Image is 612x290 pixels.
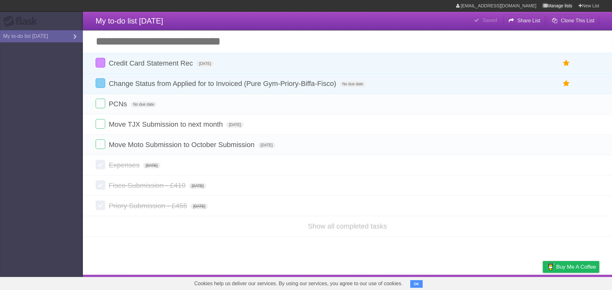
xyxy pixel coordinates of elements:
span: [DATE] [191,203,208,209]
label: Star task [560,78,572,89]
span: [DATE] [196,61,214,67]
a: Privacy [535,276,551,288]
label: Done [96,78,105,88]
a: Terms [513,276,527,288]
b: Saved [483,18,497,23]
label: Done [96,99,105,108]
b: Share List [517,18,540,23]
span: [DATE] [258,142,275,148]
label: Done [96,160,105,169]
label: Star task [560,58,572,68]
label: Done [96,139,105,149]
span: Buy me a coffee [556,261,596,272]
span: Change Status from Applied for to Invoiced (Pure Gym-Priory-Biffa-Fisco) [109,80,338,88]
span: Credit Card Statement Rec [109,59,194,67]
span: Move Moto Submission to October Submission [109,141,256,149]
span: [DATE] [189,183,206,189]
span: Cookies help us deliver our services. By using our services, you agree to our use of cookies. [188,277,409,290]
span: [DATE] [226,122,244,128]
span: Priory Submission - £455 [109,202,189,210]
b: Clone This List [561,18,594,23]
span: PCNs [109,100,128,108]
span: Expenses [109,161,141,169]
span: No due date [340,81,366,87]
a: Developers [479,276,505,288]
a: Suggest a feature [559,276,599,288]
button: Clone This List [547,15,599,26]
button: OK [410,280,423,288]
div: Flask [3,16,41,27]
a: Show all completed tasks [308,222,387,230]
span: [DATE] [143,163,160,168]
span: Move TJX Submission to next month [109,120,224,128]
label: Done [96,119,105,129]
span: My to-do list [DATE] [96,17,163,25]
label: Done [96,180,105,190]
span: Fisco Submission - £410 [109,181,187,189]
a: Buy me a coffee [543,261,599,273]
span: No due date [131,102,157,107]
label: Done [96,201,105,210]
button: Share List [503,15,545,26]
img: Buy me a coffee [546,261,555,272]
a: About [458,276,471,288]
label: Done [96,58,105,67]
